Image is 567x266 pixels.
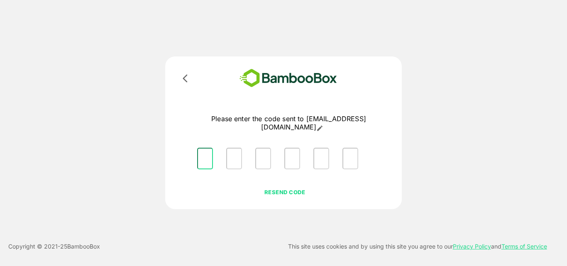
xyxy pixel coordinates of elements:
input: Please enter OTP character 5 [313,148,329,169]
p: Please enter the code sent to [EMAIL_ADDRESS][DOMAIN_NAME] [191,115,387,131]
img: bamboobox [227,66,349,90]
button: RESEND CODE [237,186,333,198]
input: Please enter OTP character 1 [197,148,213,169]
p: This site uses cookies and by using this site you agree to our and [288,242,547,251]
a: Terms of Service [501,243,547,250]
p: RESEND CODE [237,188,332,197]
a: Privacy Policy [453,243,491,250]
input: Please enter OTP character 6 [342,148,358,169]
input: Please enter OTP character 2 [226,148,242,169]
input: Please enter OTP character 3 [255,148,271,169]
input: Please enter OTP character 4 [284,148,300,169]
p: Copyright © 2021- 25 BambooBox [8,242,100,251]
